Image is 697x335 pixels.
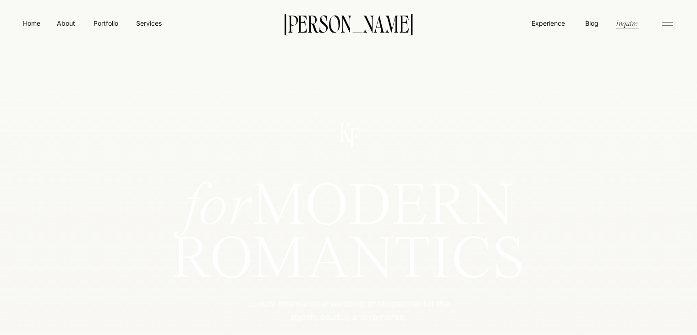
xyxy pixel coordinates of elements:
[615,18,638,28] a: Inquire
[55,18,76,28] a: About
[583,18,600,28] a: Blog
[531,18,566,28] a: Experience
[342,125,367,148] p: F
[235,297,463,324] p: Luxury International wedding photographer for the stylish, soulful, and romantic.
[333,120,358,143] p: K
[138,181,560,225] h1: MODERN
[89,18,122,28] a: Portfolio
[21,18,42,28] a: Home
[138,234,560,285] h1: ROMANTICS
[135,18,162,28] a: Services
[270,13,428,33] a: [PERSON_NAME]
[184,178,252,238] i: for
